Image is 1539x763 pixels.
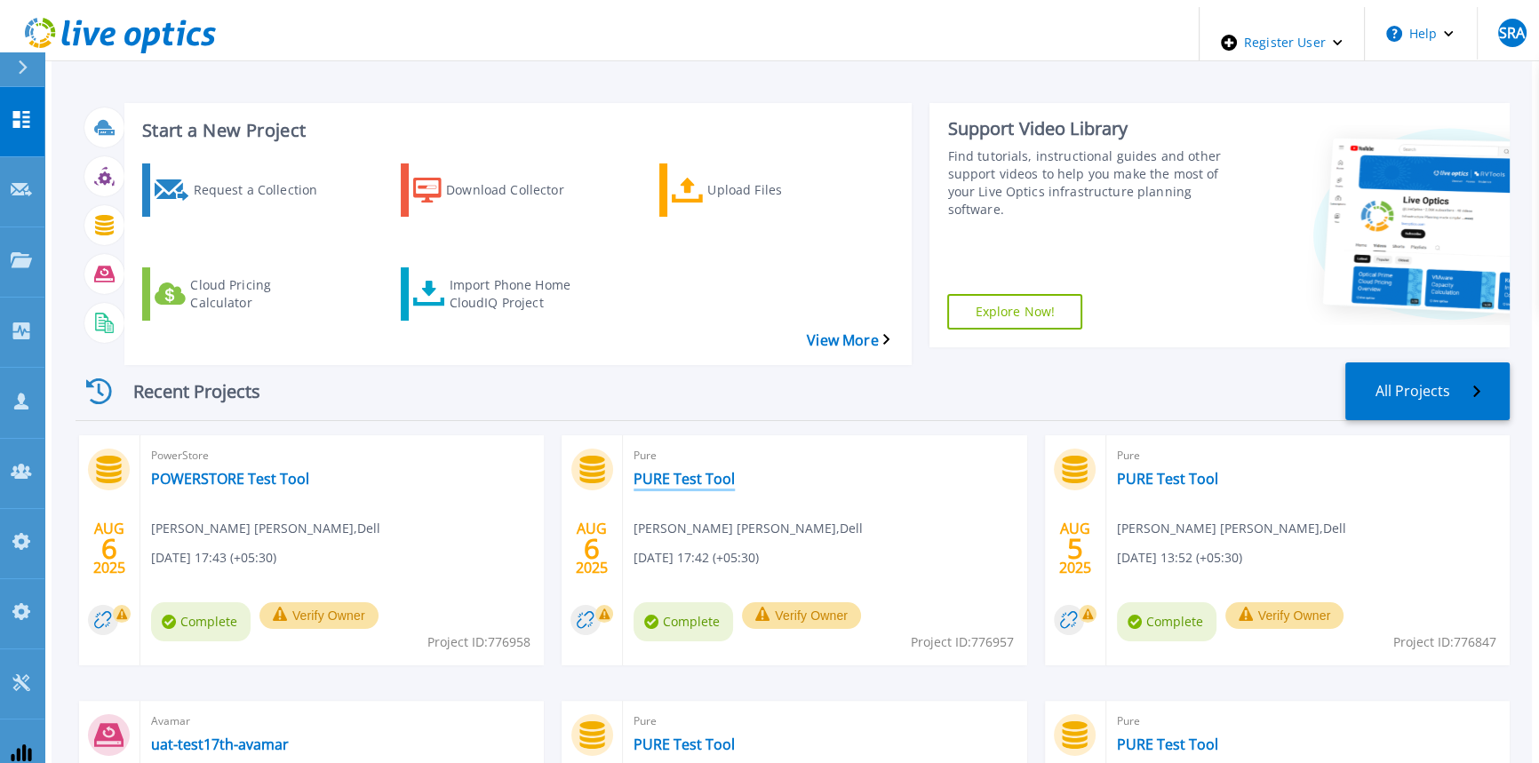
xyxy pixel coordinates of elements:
div: AUG 2025 [575,516,609,581]
span: Pure [634,446,1016,465]
div: AUG 2025 [1058,516,1092,581]
span: [PERSON_NAME] [PERSON_NAME] , Dell [151,519,380,538]
div: Request a Collection [193,168,335,212]
span: Pure [634,711,1016,731]
span: [DATE] 13:52 (+05:30) [1117,548,1242,568]
a: uat-test17th-avamar [151,735,289,753]
div: Import Phone Home CloudIQ Project [449,272,591,316]
span: 5 [1067,541,1083,556]
span: SRA [1499,26,1525,40]
div: Upload Files [707,168,849,212]
div: Recent Projects [76,370,289,413]
button: Verify Owner [742,602,861,629]
span: 6 [101,541,117,556]
span: Complete [151,602,251,641]
a: Download Collector [401,163,616,217]
span: [PERSON_NAME] [PERSON_NAME] , Dell [634,519,863,538]
span: Project ID: 776957 [911,632,1014,652]
span: Complete [1117,602,1216,641]
span: [DATE] 17:43 (+05:30) [151,548,276,568]
a: Cloud Pricing Calculator [142,267,357,321]
a: All Projects [1345,362,1510,420]
a: PURE Test Tool [1117,735,1218,753]
a: PURE Test Tool [634,735,735,753]
h3: Start a New Project [142,121,889,140]
button: Verify Owner [1225,602,1344,629]
a: Request a Collection [142,163,357,217]
a: Upload Files [659,163,874,217]
div: Download Collector [446,168,588,212]
div: Register User [1200,7,1364,78]
div: Cloud Pricing Calculator [190,272,332,316]
button: Help [1365,7,1476,60]
span: Complete [634,602,733,641]
a: Explore Now! [947,294,1082,330]
a: View More [807,332,889,349]
div: Find tutorials, instructional guides and other support videos to help you make the most of your L... [947,147,1240,219]
a: PURE Test Tool [1117,470,1218,488]
div: AUG 2025 [92,516,126,581]
span: Pure [1117,711,1499,731]
button: Verify Owner [259,602,379,629]
a: PURE Test Tool [634,470,735,488]
a: POWERSTORE Test Tool [151,470,309,488]
span: PowerStore [151,446,533,465]
span: Avamar [151,711,533,731]
span: 6 [584,541,600,556]
span: Project ID: 776958 [427,632,530,652]
div: Support Video Library [947,117,1240,140]
span: [DATE] 17:42 (+05:30) [634,548,759,568]
span: Project ID: 776847 [1393,632,1496,652]
span: Pure [1117,446,1499,465]
span: [PERSON_NAME] [PERSON_NAME] , Dell [1117,519,1346,538]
